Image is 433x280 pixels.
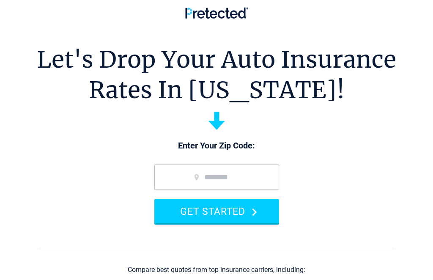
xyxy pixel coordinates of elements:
button: GET STARTED [154,199,279,223]
input: zip code [154,165,279,190]
img: Pretected Logo [185,7,248,19]
h1: Let's Drop Your Auto Insurance Rates In [US_STATE]! [37,44,396,105]
div: Compare best quotes from top insurance carriers, including: [128,266,305,274]
p: Enter Your Zip Code: [146,140,288,152]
